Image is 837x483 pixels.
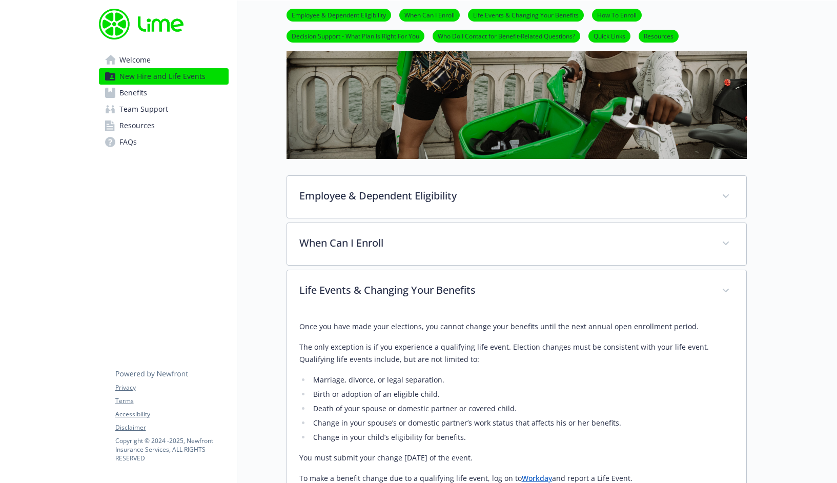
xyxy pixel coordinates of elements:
[99,52,229,68] a: Welcome
[287,270,746,312] div: Life Events & Changing Your Benefits
[287,10,391,19] a: Employee & Dependent Eligibility
[311,402,734,415] li: Death of your spouse or domestic partner or covered child.
[299,320,734,333] p: Once you have made your elections, you cannot change your benefits until the next annual open enr...
[433,31,580,41] a: Who Do I Contact for Benefit-Related Questions?
[115,436,228,462] p: Copyright © 2024 - 2025 , Newfront Insurance Services, ALL RIGHTS RESERVED
[399,10,460,19] a: When Can I Enroll
[299,283,709,298] p: Life Events & Changing Your Benefits
[99,101,229,117] a: Team Support
[99,68,229,85] a: New Hire and Life Events
[115,383,228,392] a: Privacy
[99,134,229,150] a: FAQs
[119,134,137,150] span: FAQs
[468,10,584,19] a: Life Events & Changing Your Benefits
[115,423,228,432] a: Disclaimer
[592,10,642,19] a: How To Enroll
[588,31,630,41] a: Quick Links
[299,235,709,251] p: When Can I Enroll
[311,431,734,444] li: Change in your child’s eligibility for benefits.
[287,31,424,41] a: Decision Support - What Plan Is Right For You
[299,341,734,366] p: The only exception is if you experience a qualifying life event. Election changes must be consist...
[311,417,734,429] li: Change in your spouse’s or domestic partner’s work status that affects his or her benefits.
[287,176,746,218] div: Employee & Dependent Eligibility
[311,374,734,386] li: Marriage, divorce, or legal separation.
[639,31,679,41] a: Resources
[99,117,229,134] a: Resources
[119,101,168,117] span: Team Support
[115,410,228,419] a: Accessibility
[119,85,147,101] span: Benefits
[299,188,709,204] p: Employee & Dependent Eligibility
[299,452,734,464] p: You must submit your change [DATE] of the event.
[522,473,552,483] a: Workday
[99,85,229,101] a: Benefits
[119,117,155,134] span: Resources
[119,52,151,68] span: Welcome
[311,388,734,400] li: Birth or adoption of an eligible child.
[119,68,206,85] span: New Hire and Life Events
[287,223,746,265] div: When Can I Enroll
[115,396,228,406] a: Terms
